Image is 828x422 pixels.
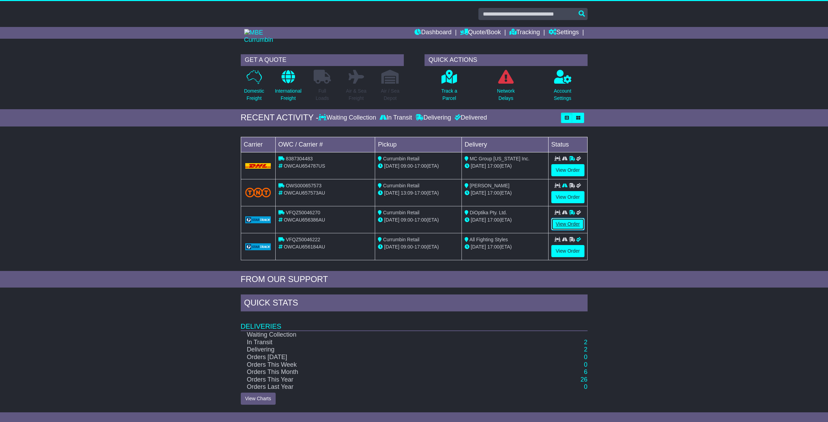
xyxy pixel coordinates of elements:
[241,339,523,346] td: In Transit
[286,237,320,242] span: VFQZ50046222
[487,163,499,169] span: 17:00
[378,114,414,122] div: In Transit
[510,27,540,39] a: Tracking
[241,294,588,313] div: Quick Stats
[470,210,507,215] span: DiOptika Pty. Ltd.
[471,190,486,196] span: [DATE]
[241,313,588,331] td: Deliveries
[275,137,375,152] td: OWC / Carrier #
[378,189,459,197] div: - (ETA)
[401,163,413,169] span: 09:00
[378,162,459,170] div: - (ETA)
[465,162,545,170] div: (ETA)
[425,54,588,66] div: QUICK ACTIONS
[244,87,264,102] p: Domestic Freight
[275,87,302,102] p: International Freight
[471,244,486,250] span: [DATE]
[284,190,325,196] span: OWCAU657573AU
[441,87,457,102] p: Track a Parcel
[415,163,427,169] span: 17:00
[549,27,579,39] a: Settings
[275,69,302,106] a: InternationalFreight
[471,163,486,169] span: [DATE]
[378,216,459,224] div: - (ETA)
[241,346,523,354] td: Delivering
[584,346,587,353] a: 2
[471,217,486,223] span: [DATE]
[378,243,459,251] div: - (ETA)
[551,218,584,230] a: View Order
[551,191,584,203] a: View Order
[241,393,276,405] a: View Charts
[245,163,271,169] img: DHL.png
[384,190,399,196] span: [DATE]
[384,217,399,223] span: [DATE]
[461,137,548,152] td: Delivery
[551,164,584,176] a: View Order
[284,244,325,250] span: OWCAU656184AU
[584,368,587,375] a: 6
[465,189,545,197] div: (ETA)
[584,339,587,346] a: 2
[383,210,419,215] span: Currumbin Retail
[414,114,453,122] div: Delivering
[375,137,462,152] td: Pickup
[497,69,515,106] a: NetworkDelays
[469,237,508,242] span: All Fighting Styles
[551,245,584,257] a: View Order
[554,87,571,102] p: Account Settings
[584,361,587,368] a: 0
[318,114,378,122] div: Waiting Collection
[284,163,325,169] span: OWCAU654787US
[497,87,515,102] p: Network Delays
[584,383,587,390] a: 0
[453,114,487,122] div: Delivered
[441,69,457,106] a: Track aParcel
[245,188,271,197] img: TNT_Domestic.png
[584,354,587,360] a: 0
[241,368,523,376] td: Orders This Month
[401,190,413,196] span: 13:09
[465,216,545,224] div: (ETA)
[286,183,322,188] span: OWS000657573
[245,216,271,223] img: GetCarrierServiceLogo
[245,243,271,250] img: GetCarrierServiceLogo
[415,217,427,223] span: 17:00
[241,54,404,66] div: GET A QUOTE
[384,163,399,169] span: [DATE]
[346,87,367,102] p: Air & Sea Freight
[241,113,319,123] div: RECENT ACTIVITY -
[241,376,523,384] td: Orders This Year
[241,361,523,369] td: Orders This Week
[487,190,499,196] span: 17:00
[553,69,572,106] a: AccountSettings
[241,137,275,152] td: Carrier
[241,354,523,361] td: Orders [DATE]
[284,217,325,223] span: OWCAU656386AU
[286,156,313,161] span: 8387304483
[415,244,427,250] span: 17:00
[401,217,413,223] span: 09:00
[415,190,427,196] span: 17:00
[470,156,530,161] span: MC Group [US_STATE] Inc.
[383,183,419,188] span: Currumbin Retail
[244,69,264,106] a: DomesticFreight
[286,210,320,215] span: VFQZ50046270
[415,27,451,39] a: Dashboard
[487,244,499,250] span: 17:00
[580,376,587,383] a: 26
[383,237,419,242] span: Currumbin Retail
[381,87,400,102] p: Air / Sea Depot
[241,383,523,391] td: Orders Last Year
[241,274,588,284] div: FROM OUR SUPPORT
[401,244,413,250] span: 09:00
[383,156,419,161] span: Currumbin Retail
[548,137,587,152] td: Status
[460,27,501,39] a: Quote/Book
[487,217,499,223] span: 17:00
[241,331,523,339] td: Waiting Collection
[470,183,510,188] span: [PERSON_NAME]
[314,87,331,102] p: Full Loads
[384,244,399,250] span: [DATE]
[465,243,545,251] div: (ETA)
